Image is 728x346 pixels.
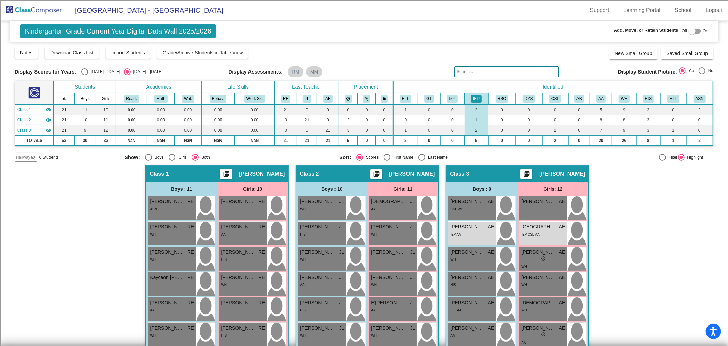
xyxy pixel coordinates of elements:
td: 7 [590,125,612,135]
td: 0.00 [235,115,275,125]
div: Download [3,78,725,84]
span: WH [150,232,156,236]
td: 0.00 [116,125,147,135]
span: Grade/Archive Students in Table View [163,50,243,55]
span: Sort: [339,154,351,160]
td: 0 [488,135,515,146]
div: Girls [175,154,187,160]
div: DELETE [3,171,725,177]
td: TOTALS [15,135,54,146]
td: 0.00 [147,125,175,135]
span: AE [559,198,566,205]
td: 0 [488,125,515,135]
td: 2 [465,125,488,135]
div: First Name [390,154,413,160]
th: Individualized Education Plan [465,93,488,105]
button: Read. [124,95,139,103]
td: 11 [74,105,96,115]
td: 33 [96,135,116,146]
td: 3 [636,125,660,135]
div: Boys : 9 [446,182,517,196]
button: Saved Small Group [661,47,713,59]
th: Students [54,81,116,93]
span: Display Student Picture: [618,69,677,75]
button: Grade/Archive Students in Table View [157,46,248,59]
td: NaN [235,135,275,146]
th: Life Skills [201,81,274,93]
th: Jackie Lauderdale [297,93,317,105]
span: JL [410,223,415,230]
td: 3 [636,115,660,125]
button: AE [323,95,333,103]
div: CANCEL [3,146,725,152]
mat-radio-group: Select an option [81,68,162,75]
th: Keep away students [339,93,358,105]
div: Girls: 10 [217,182,288,196]
td: 21 [54,105,74,115]
th: Amber Edwards [317,93,339,105]
td: 10 [96,105,116,115]
span: On [703,28,708,34]
td: NaN [175,135,201,146]
td: 5 [590,105,612,115]
td: 2 [393,135,418,146]
td: 21 [317,125,339,135]
td: 0 [317,105,339,115]
td: 0 [297,105,317,115]
div: Rename Outline [3,71,725,78]
td: 0 [376,115,393,125]
th: Keep with students [358,93,376,105]
mat-chip: MM [306,66,322,77]
div: Home [3,183,725,189]
mat-icon: picture_as_pdf [372,171,381,180]
div: Girls: 12 [517,182,588,196]
td: 0 [358,105,376,115]
button: Download Class List [45,46,99,59]
span: AE [488,198,495,205]
td: NaN [201,135,235,146]
td: 2 [686,105,713,115]
td: 8 [636,135,660,146]
td: 26 [612,135,636,146]
button: ELL [400,95,411,103]
td: 0 [515,125,542,135]
button: IEP [471,95,482,103]
td: 0.00 [235,105,275,115]
td: 0 [339,105,358,115]
td: NaN [116,135,147,146]
div: Girls: 11 [367,182,438,196]
td: 0.00 [116,105,147,115]
span: 0 Students [39,154,59,160]
span: Off [682,28,687,34]
span: RE [187,198,194,205]
td: 8 [590,115,612,125]
div: Sort New > Old [3,22,725,28]
button: Writ. [182,95,194,103]
span: [PERSON_NAME] [300,198,334,205]
td: 0 [418,125,440,135]
div: Yes [686,68,695,74]
td: 0 [568,115,590,125]
th: Resource [488,93,515,105]
span: New Small Group [615,51,652,56]
span: Display Scores for Years: [15,69,76,75]
td: 0.00 [147,115,175,125]
div: Sign out [3,47,725,53]
span: Kindergarten Grade Current Year Digital Data Wall 2025/2026 [20,24,216,38]
td: 0.00 [201,105,235,115]
div: ??? [3,152,725,159]
div: Boys : 10 [296,182,367,196]
td: 21 [297,135,317,146]
td: 21 [275,135,297,146]
div: JOURNAL [3,226,725,232]
div: SAVE AND GO HOME [3,165,725,171]
span: Download Class List [50,50,94,55]
td: 0 [297,125,317,135]
span: [PERSON_NAME] [221,223,255,230]
td: 9 [612,105,636,115]
td: 0.00 [116,115,147,125]
span: Saved Small Group [667,51,708,56]
span: Class 1 [149,171,169,177]
span: AA [371,207,375,211]
td: NaN [147,135,175,146]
